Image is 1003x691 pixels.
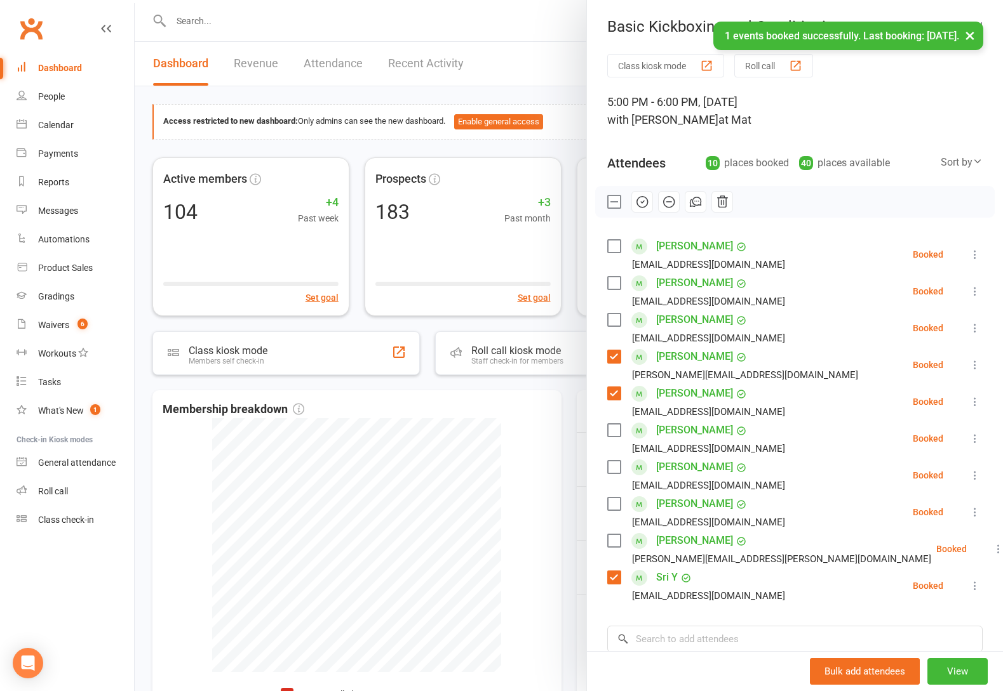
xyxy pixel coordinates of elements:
a: People [17,82,134,111]
div: places booked [706,154,789,172]
div: Calendar [38,120,74,130]
a: [PERSON_NAME] [656,457,733,477]
div: [EMAIL_ADDRESS][DOMAIN_NAME] [632,293,785,310]
div: [EMAIL_ADDRESS][DOMAIN_NAME] [632,588,785,604]
div: 40 [799,156,813,170]
div: [PERSON_NAME][EMAIL_ADDRESS][DOMAIN_NAME] [632,367,858,383]
div: Booked [913,434,943,443]
div: Booked [913,250,943,259]
button: Roll call [734,54,813,77]
div: Sort by [941,154,983,171]
div: Basic Kickboxing and Conditioning [587,18,1003,36]
div: Waivers [38,320,69,330]
span: 1 [90,404,100,415]
div: Booked [936,544,967,553]
div: Booked [913,360,943,369]
div: [EMAIL_ADDRESS][DOMAIN_NAME] [632,514,785,530]
div: Open Intercom Messenger [13,648,43,678]
a: What's New1 [17,397,134,425]
a: Sri Y [656,567,678,588]
div: Payments [38,148,78,159]
a: Messages [17,197,134,225]
div: Booked [913,581,943,590]
button: Class kiosk mode [607,54,724,77]
div: [EMAIL_ADDRESS][DOMAIN_NAME] [632,440,785,457]
a: Tasks [17,368,134,397]
button: × [959,22,981,49]
div: Automations [38,234,90,244]
div: Booked [913,508,943,517]
a: [PERSON_NAME] [656,420,733,440]
div: People [38,91,65,102]
button: Bulk add attendees [810,658,920,685]
div: Tasks [38,377,61,387]
a: Dashboard [17,54,134,82]
div: 10 [706,156,720,170]
div: [EMAIL_ADDRESS][DOMAIN_NAME] [632,404,785,420]
div: Gradings [38,291,74,301]
div: Roll call [38,486,68,496]
a: Automations [17,225,134,254]
a: Workouts [17,339,134,368]
div: [EMAIL_ADDRESS][DOMAIN_NAME] [632,330,785,346]
div: What's New [38,405,84,416]
a: General attendance kiosk mode [17,449,134,477]
span: 6 [77,319,88,329]
a: Gradings [17,282,134,311]
a: [PERSON_NAME] [656,236,733,256]
a: [PERSON_NAME] [656,383,733,404]
a: [PERSON_NAME] [656,310,733,330]
button: View [927,658,988,685]
a: Clubworx [15,13,47,44]
div: Workouts [38,348,76,359]
div: Booked [913,471,943,480]
div: [EMAIL_ADDRESS][DOMAIN_NAME] [632,256,785,273]
input: Search to add attendees [607,626,983,652]
a: Reports [17,168,134,197]
a: Calendar [17,111,134,140]
a: [PERSON_NAME] [656,494,733,514]
div: 1 events booked successfully. Last booking: [DATE]. [713,22,983,50]
a: Product Sales [17,254,134,282]
div: places available [799,154,890,172]
div: Booked [913,397,943,406]
div: Booked [913,324,943,332]
div: Attendees [607,154,666,172]
div: [EMAIL_ADDRESS][DOMAIN_NAME] [632,477,785,494]
span: with [PERSON_NAME] [607,113,718,126]
span: at Mat [718,113,751,126]
div: Product Sales [38,263,93,273]
a: [PERSON_NAME] [656,530,733,551]
a: Waivers 6 [17,311,134,339]
a: [PERSON_NAME] [656,346,733,367]
a: Class kiosk mode [17,506,134,534]
div: 5:00 PM - 6:00 PM, [DATE] [607,93,983,129]
div: General attendance [38,457,116,468]
a: [PERSON_NAME] [656,273,733,293]
div: [PERSON_NAME][EMAIL_ADDRESS][PERSON_NAME][DOMAIN_NAME] [632,551,931,567]
a: Payments [17,140,134,168]
div: Reports [38,177,69,187]
div: Messages [38,206,78,216]
div: Class check-in [38,515,94,525]
div: Dashboard [38,63,82,73]
a: Roll call [17,477,134,506]
div: Booked [913,287,943,296]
